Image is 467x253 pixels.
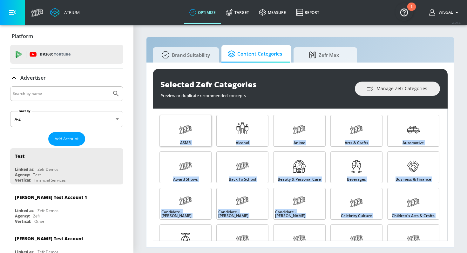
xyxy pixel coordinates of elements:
[15,194,87,200] div: [PERSON_NAME] Test Account 1
[221,1,254,24] a: Target
[368,85,427,93] span: Manage Zefr Categories
[273,115,325,147] a: Anime
[410,7,413,15] div: 1
[15,172,30,177] div: Agency:
[229,177,256,181] span: Back to School
[159,47,210,63] span: Brand Suitability
[180,141,191,145] span: ASMR
[62,10,80,15] div: Atrium
[10,45,123,64] div: DV360: Youtube
[37,167,58,172] div: Zefr Demos
[403,141,424,145] span: Automotive
[300,47,348,63] span: Zefr Max
[161,210,210,218] span: Candidate - [PERSON_NAME]
[159,151,212,183] a: Award Shows
[345,141,368,145] span: Arts & Crafts
[184,1,221,24] a: optimize
[254,1,291,24] a: measure
[10,148,123,184] div: TestLinked as:Zefr DemosAgency:TestVertical:Financial Services
[50,8,80,17] a: Atrium
[291,1,324,24] a: Report
[15,236,83,242] div: [PERSON_NAME] Test Account
[48,132,85,146] button: Add Account
[330,188,382,220] a: Celebrity Culture
[330,115,382,147] a: Arts & Crafts
[330,151,382,183] a: Beverages
[228,46,282,62] span: Content Categories
[10,69,123,87] div: Advertiser
[387,151,439,183] a: Business & Finance
[355,82,440,96] button: Manage Zefr Categories
[159,115,212,147] a: ASMR
[216,188,268,220] a: Candidate - [PERSON_NAME]
[10,111,123,127] div: A-Z
[452,21,461,24] span: v 4.25.4
[236,141,249,145] span: Alcohol
[341,214,372,218] span: Celebrity Culture
[160,79,349,90] div: Selected Zefr Categories
[387,115,439,147] a: Automotive
[12,33,33,40] p: Platform
[160,90,349,98] div: Preview or duplicate recommended concepts
[18,109,32,113] label: Sort By
[395,3,413,21] button: Open Resource Center, 1 new notification
[294,141,305,145] span: Anime
[33,213,40,219] div: Zefr
[34,219,44,224] div: Other
[10,27,123,45] div: Platform
[13,90,109,98] input: Search by name
[275,210,323,218] span: Candidate - [PERSON_NAME]
[15,153,24,159] div: Test
[218,210,267,218] span: Candidate - [PERSON_NAME]
[173,177,198,181] span: Award Shows
[436,10,453,15] span: login as: wissal.elhaddaoui@zefr.com
[10,190,123,226] div: [PERSON_NAME] Test Account 1Linked as:Zefr DemosAgency:ZefrVertical:Other
[278,177,321,181] span: Beauty & Personal Care
[15,167,34,172] div: Linked as:
[15,213,30,219] div: Agency:
[216,115,268,147] a: Alcohol
[20,74,46,81] p: Advertiser
[54,51,71,57] p: Youtube
[34,177,66,183] div: Financial Services
[159,188,212,220] a: Candidate - [PERSON_NAME]
[55,135,79,143] span: Add Account
[40,51,71,58] p: DV360:
[15,177,31,183] div: Vertical:
[392,214,435,218] span: Children's Arts & Crafts
[273,188,325,220] a: Candidate - [PERSON_NAME]
[37,208,58,213] div: Zefr Demos
[216,151,268,183] a: Back to School
[15,219,31,224] div: Vertical:
[387,188,439,220] a: Children's Arts & Crafts
[15,208,34,213] div: Linked as:
[33,172,41,177] div: Test
[429,9,461,16] button: Wissal
[396,177,431,181] span: Business & Finance
[347,177,366,181] span: Beverages
[273,151,325,183] a: Beauty & Personal Care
